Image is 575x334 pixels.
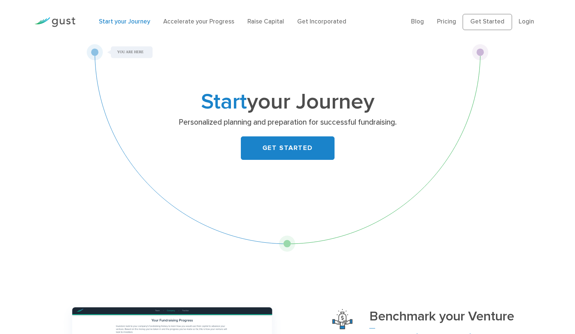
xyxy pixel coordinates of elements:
[99,18,150,25] a: Start your Journey
[437,18,456,25] a: Pricing
[146,117,429,128] p: Personalized planning and preparation for successful fundraising.
[143,92,432,112] h1: your Journey
[201,89,247,115] span: Start
[297,18,346,25] a: Get Incorporated
[411,18,424,25] a: Blog
[332,309,352,329] img: Benchmark Your Venture
[241,136,335,160] a: GET STARTED
[34,17,75,27] img: Gust Logo
[163,18,234,25] a: Accelerate your Progress
[369,309,518,329] h3: Benchmark your Venture
[463,14,512,30] a: Get Started
[519,18,534,25] a: Login
[247,18,284,25] a: Raise Capital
